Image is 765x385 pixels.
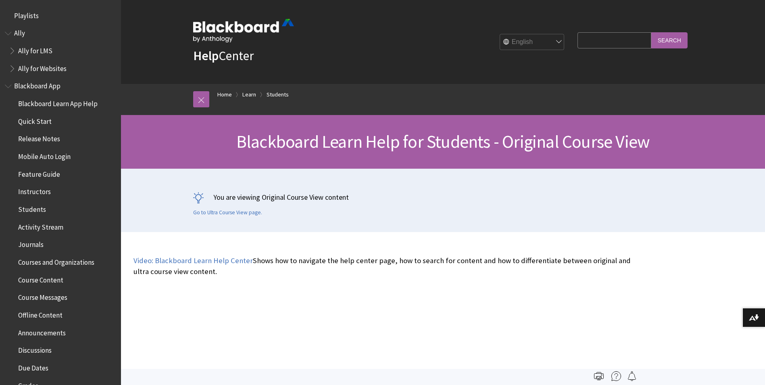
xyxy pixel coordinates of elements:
[18,326,66,337] span: Announcements
[18,150,71,161] span: Mobile Auto Login
[5,9,116,23] nav: Book outline for Playlists
[267,90,289,100] a: Students
[14,27,25,38] span: Ally
[18,273,63,284] span: Course Content
[18,308,63,319] span: Offline Content
[242,90,256,100] a: Learn
[18,62,67,73] span: Ally for Websites
[14,80,60,90] span: Blackboard App
[217,90,232,100] a: Home
[18,238,44,249] span: Journals
[594,371,604,381] img: Print
[18,203,46,213] span: Students
[18,220,63,231] span: Activity Stream
[236,130,650,153] span: Blackboard Learn Help for Students - Original Course View
[193,19,294,42] img: Blackboard by Anthology
[651,32,688,48] input: Search
[18,185,51,196] span: Instructors
[18,44,52,55] span: Ally for LMS
[193,192,693,202] p: You are viewing Original Course View content
[18,97,98,108] span: Blackboard Learn App Help
[500,34,565,50] select: Site Language Selector
[193,209,262,216] a: Go to Ultra Course View page.
[18,115,52,126] span: Quick Start
[611,371,621,381] img: More help
[18,132,60,143] span: Release Notes
[18,255,94,266] span: Courses and Organizations
[18,167,60,178] span: Feature Guide
[5,27,116,75] nav: Book outline for Anthology Ally Help
[193,48,254,64] a: HelpCenter
[14,9,39,20] span: Playlists
[193,48,219,64] strong: Help
[18,291,67,302] span: Course Messages
[627,371,637,381] img: Follow this page
[133,255,634,276] p: Shows how to navigate the help center page, how to search for content and how to differentiate be...
[18,361,48,372] span: Due Dates
[18,343,52,354] span: Discussions
[133,256,253,266] a: Video: Blackboard Learn Help Center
